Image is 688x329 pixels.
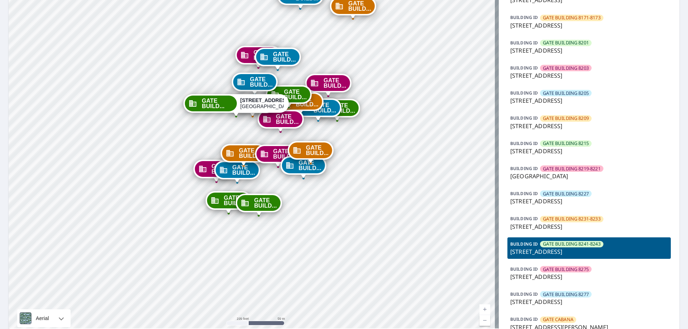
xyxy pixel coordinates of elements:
p: BUILDING ID [510,165,538,171]
p: BUILDING ID [510,140,538,146]
span: GATE BUILDING 8231-8233 [543,216,600,222]
span: GATE BUILD... [202,98,233,109]
div: Aerial [34,309,51,327]
div: [GEOGRAPHIC_DATA] [240,97,284,110]
span: GATE BUILDING 8171-8173 [543,14,600,21]
span: GATE BUILD... [254,198,277,208]
p: [GEOGRAPHIC_DATA] [510,172,668,180]
span: GATE BUILD... [239,148,262,159]
p: [STREET_ADDRESS] [510,147,668,155]
span: GATE BUILD... [333,103,355,113]
span: GATE BUILD... [296,96,318,107]
span: GATE BUILDING 8215 [543,140,589,147]
a: Current Level 18, Zoom Out [479,315,490,326]
span: GATE BUILDING 8203 [543,65,589,72]
span: GATE CABANA [543,316,573,323]
p: BUILDING ID [510,216,538,222]
span: GATE BUILD... [224,195,247,206]
div: Dropped pin, building GATE BUILDING 8203, Commercial property, 8203 Southwestern Blvd Dallas, TX ... [305,74,351,96]
div: Dropped pin, building GATE BUILDING 8201, Commercial property, 8201 Southwestern Blvd Dallas, TX ... [314,99,360,121]
span: GATE BUILDING 8277 [543,291,589,298]
p: [STREET_ADDRESS] [510,21,668,30]
span: GATE BUILD... [276,114,298,125]
div: Dropped pin, building GATE BUILDING 8227, Commercial property, 8227 Southwestern Blvd Dallas, TX ... [232,73,278,95]
span: GATE BUILDING 8227 [543,190,589,197]
div: Dropped pin, building GATE BUILDING 8153, Commercial property, 8133 Southwestern Blvd Dallas, TX ... [236,194,282,216]
span: GATE BUILD... [314,102,336,113]
p: [STREET_ADDRESS] [510,197,668,205]
p: BUILDING ID [510,40,538,46]
p: BUILDING ID [510,316,538,322]
span: GATE BUILD... [254,50,276,61]
p: [STREET_ADDRESS] [510,222,668,231]
span: GATE BUILD... [324,78,346,88]
span: GATE BUILDING 8275 [543,266,589,273]
p: [STREET_ADDRESS] [510,46,668,55]
p: [STREET_ADDRESS] [510,297,668,306]
p: BUILDING ID [510,115,538,121]
strong: [STREET_ADDRESS] [240,97,291,103]
div: Dropped pin, building GATE BUILDING 8241-8243, Commercial property, 8241 Southwestern Blvd Dallas... [183,94,289,116]
div: Dropped pin, building GATE BUILDING 8145, Commercial property, 8131 Southwestern Blvd Dallas, TX ... [214,161,260,183]
span: GATE BUILD... [273,52,296,62]
span: GATE BUILDING 8219-8221 [543,165,600,172]
div: Aerial [17,309,71,327]
span: GATE BUILD... [306,145,329,156]
div: Dropped pin, building GATE BUILDING 8165-8167, Commercial property, 8219 Southwestern Blvd Dallas... [280,156,326,178]
div: Dropped pin, building GATE BUILDING 8149-8151, Commercial property, 8131 Southwestern Blvd Dallas... [221,144,267,166]
span: GATE BUILD... [273,149,296,159]
span: GATE BUILDING 8205 [543,90,589,97]
div: Dropped pin, building GATE BUILDING 8277, Commercial property, 8277 Southwestern Blvd Dallas, TX ... [255,48,301,70]
p: BUILDING ID [510,14,538,20]
p: BUILDING ID [510,241,538,247]
p: [STREET_ADDRESS] [510,247,668,256]
p: BUILDING ID [510,90,538,96]
p: [STREET_ADDRESS] [510,122,668,130]
p: BUILDING ID [510,190,538,197]
span: GATE BUILD... [284,89,307,100]
span: GATE BUILDING 8209 [543,115,589,122]
div: Dropped pin, building GATE BUILDING 8215, Commercial property, 8215 Southwestern Blvd Dallas, TX ... [266,85,312,107]
p: [STREET_ADDRESS] [510,272,668,281]
span: GATE BUILDING 8201 [543,39,589,46]
span: GATE BUILD... [232,165,255,175]
p: [STREET_ADDRESS] [510,71,668,80]
span: GATE BUILD... [298,160,321,171]
div: Dropped pin, building GATE BUILDING 8171-8173, Commercial property, 8219 Southwestern Blvd Dallas... [288,141,334,163]
p: BUILDING ID [510,266,538,272]
p: BUILDING ID [510,291,538,297]
span: GATE BUILD... [211,164,234,174]
span: GATE BUILD... [348,1,371,11]
div: Dropped pin, building GATE BUILDING 8219-8221, Commercial property, 8221 Southwestern Blvd Dallas... [258,110,304,132]
p: BUILDING ID [510,65,538,71]
span: GATE BUILDING 8241-8243 [543,241,600,247]
div: Dropped pin, building GATE BUILDING 8131-8133, Commercial property, 8135 Southwestern Blvd Dallas... [206,191,252,213]
p: [STREET_ADDRESS] [510,96,668,105]
div: Dropped pin, building GATE BUILDING 8159-8161, Commercial property, 8135 Southwestern Blvd Dallas... [255,145,301,167]
div: Dropped pin, building GATE BUILDING 8209, Commercial property, 8209 Southwestern Blvd Dallas, TX ... [277,92,323,115]
div: Dropped pin, building GATE BUILDING 8275, Commercial property, 8275 Southwestern Blvd Dallas, TX ... [235,46,281,68]
span: GATE BUILD... [250,77,273,87]
a: Current Level 18, Zoom In [479,304,490,315]
div: Dropped pin, building GATE BUILDING 8205, Commercial property, 8205 Southwestern Blvd Dallas, TX ... [295,98,341,121]
div: Dropped pin, building GATE BUILDING 8135-8139, Commercial property, 8137 Southwestern Blvd Dallas... [193,160,239,182]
